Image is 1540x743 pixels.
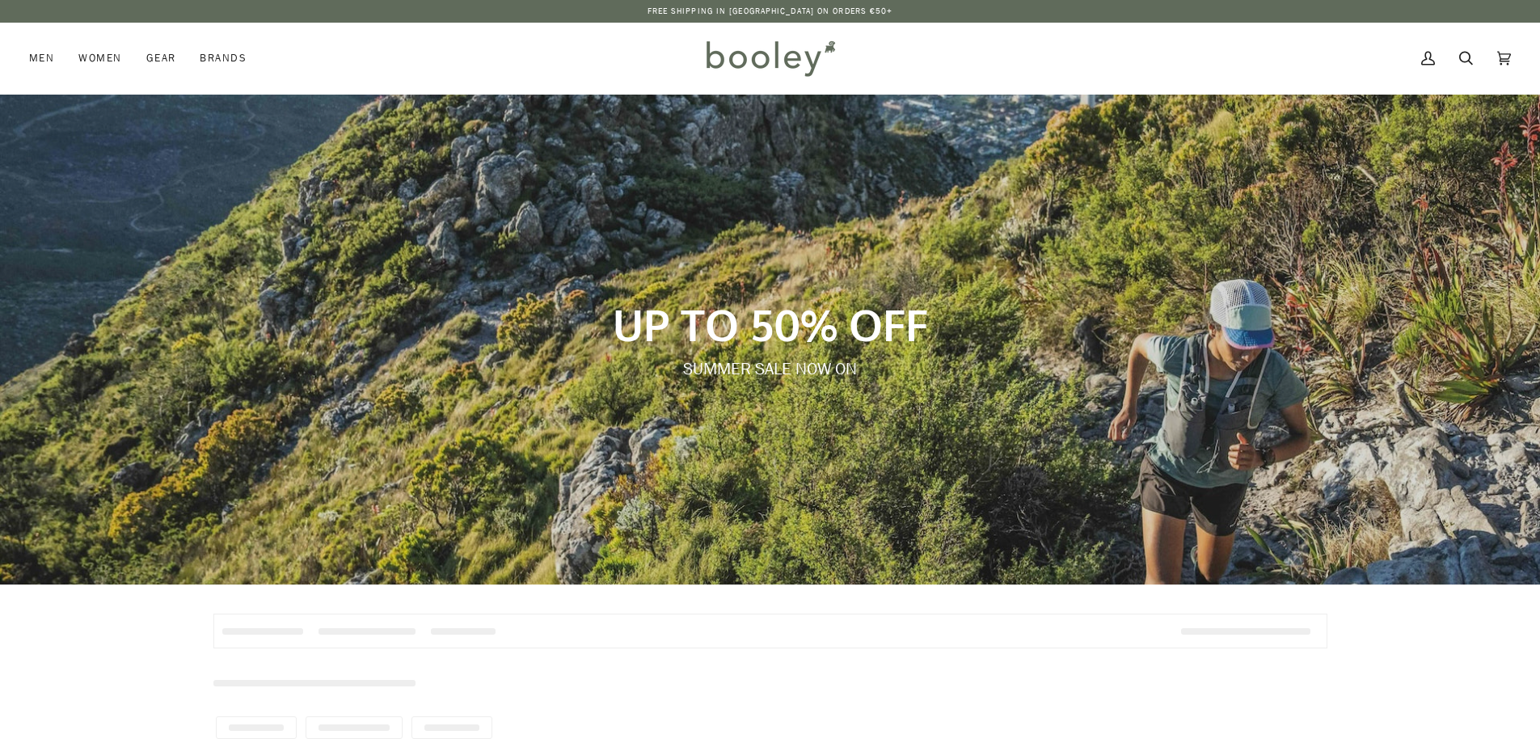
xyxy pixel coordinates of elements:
a: Gear [134,23,188,94]
a: Men [29,23,66,94]
span: Men [29,50,54,66]
span: Brands [200,50,247,66]
a: Brands [188,23,259,94]
p: SUMMER SALE NOW ON [306,357,1234,381]
p: UP TO 50% OFF [306,298,1234,351]
span: Women [78,50,121,66]
a: Women [66,23,133,94]
img: Booley [699,35,841,82]
span: Gear [146,50,176,66]
p: Free Shipping in [GEOGRAPHIC_DATA] on Orders €50+ [648,5,893,18]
